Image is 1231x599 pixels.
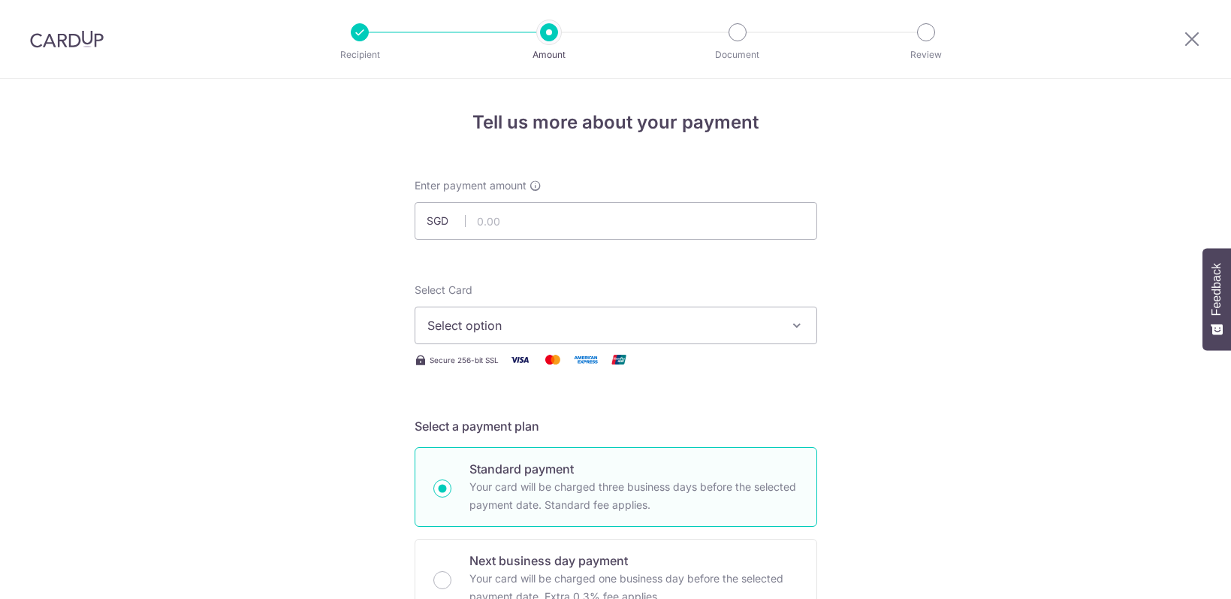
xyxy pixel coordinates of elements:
[682,47,793,62] p: Document
[493,47,605,62] p: Amount
[604,350,634,369] img: Union Pay
[415,178,526,193] span: Enter payment amount
[427,316,777,334] span: Select option
[427,213,466,228] span: SGD
[538,350,568,369] img: Mastercard
[415,283,472,296] span: translation missing: en.payables.payment_networks.credit_card.summary.labels.select_card
[469,478,798,514] p: Your card will be charged three business days before the selected payment date. Standard fee appl...
[415,307,817,344] button: Select option
[1210,263,1223,316] span: Feedback
[870,47,982,62] p: Review
[469,552,798,570] p: Next business day payment
[415,202,817,240] input: 0.00
[430,354,499,366] span: Secure 256-bit SSL
[469,460,798,478] p: Standard payment
[1135,554,1216,591] iframe: Opens a widget where you can find more information
[571,350,601,369] img: American Express
[1202,248,1231,350] button: Feedback - Show survey
[415,417,817,435] h5: Select a payment plan
[505,350,535,369] img: Visa
[30,30,104,48] img: CardUp
[304,47,415,62] p: Recipient
[415,109,817,136] h4: Tell us more about your payment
